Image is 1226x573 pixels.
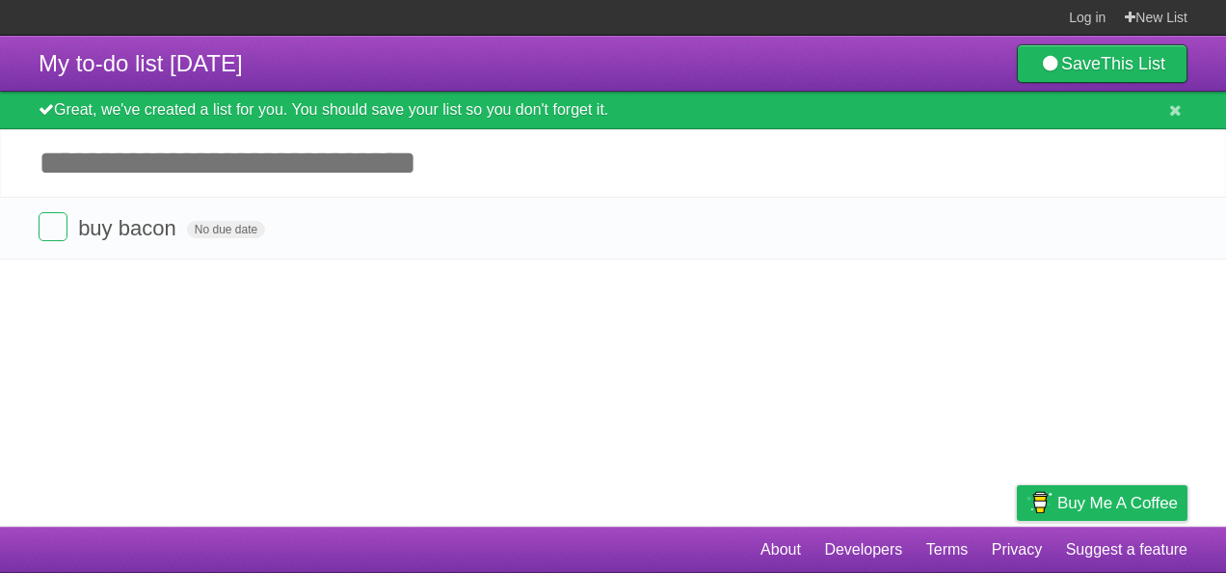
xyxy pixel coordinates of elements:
b: This List [1101,54,1165,73]
a: About [760,532,801,568]
a: Developers [824,532,902,568]
a: SaveThis List [1017,44,1187,83]
span: No due date [187,221,265,238]
a: Terms [926,532,969,568]
a: Buy me a coffee [1017,485,1187,521]
a: Suggest a feature [1066,532,1187,568]
span: buy bacon [78,216,181,240]
a: Privacy [992,532,1042,568]
span: Buy me a coffee [1057,486,1178,520]
span: My to-do list [DATE] [39,50,243,76]
img: Buy me a coffee [1026,486,1053,519]
label: Done [39,212,67,241]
